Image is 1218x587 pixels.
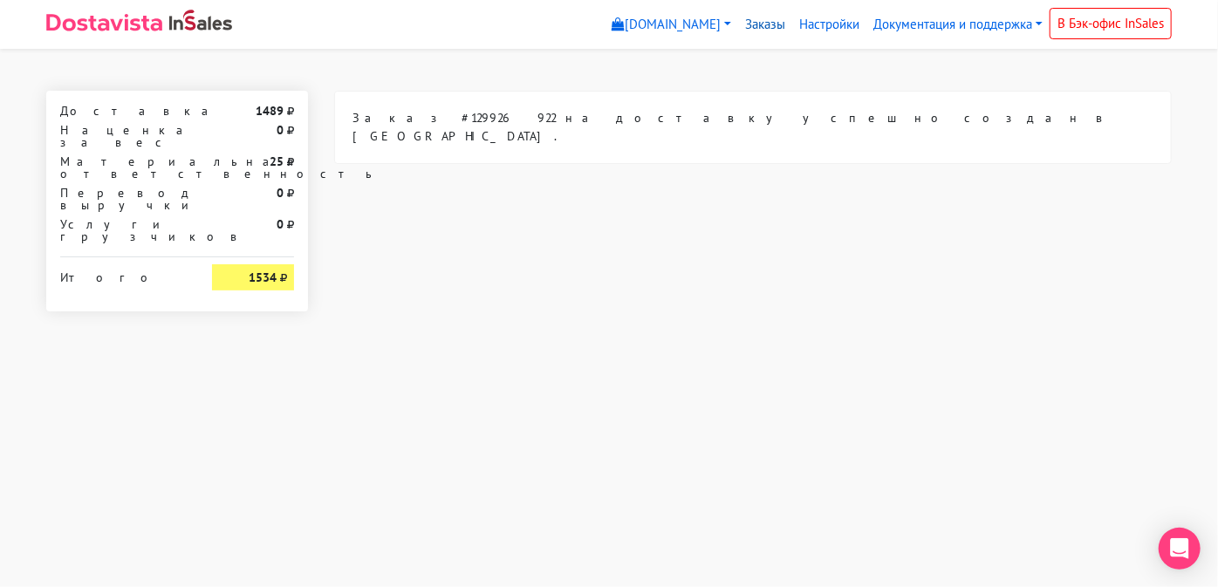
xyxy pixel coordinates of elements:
[46,14,162,31] img: Dostavista - срочная курьерская служба доставки
[738,8,792,42] a: Заказы
[1050,8,1172,39] a: В Бэк-офис InSales
[277,216,284,232] strong: 0
[249,270,277,285] strong: 1534
[60,264,186,283] div: Итого
[277,185,284,201] strong: 0
[277,122,284,138] strong: 0
[605,8,738,42] a: [DOMAIN_NAME]
[169,10,232,31] img: InSales
[47,105,199,117] div: Доставка
[866,8,1050,42] a: Документация и поддержка
[270,154,284,169] strong: 25
[256,103,284,119] strong: 1489
[47,155,199,180] div: Материальная ответственность
[47,187,199,211] div: Перевод выручки
[47,218,199,242] div: Услуги грузчиков
[792,8,866,42] a: Настройки
[47,124,199,148] div: Наценка за вес
[335,92,1171,163] div: Заказ #129926922 на доставку успешно создан в [GEOGRAPHIC_DATA].
[1159,528,1201,570] div: Open Intercom Messenger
